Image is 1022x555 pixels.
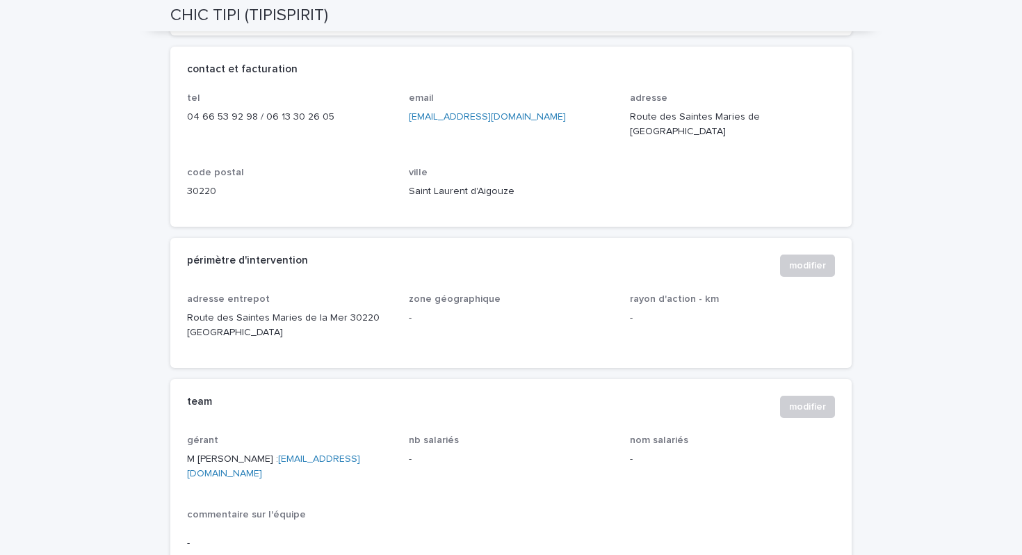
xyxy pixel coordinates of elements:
span: code postal [187,168,244,177]
span: zone géographique [409,294,501,304]
span: nom salariés [630,435,688,445]
h2: CHIC TIPI (TIPISPIRIT) [170,6,328,26]
span: ville [409,168,428,177]
p: 30220 [187,184,392,199]
p: Route des Saintes Maries de la Mer 30220 [GEOGRAPHIC_DATA] [187,311,392,340]
a: [EMAIL_ADDRESS][DOMAIN_NAME] [409,112,566,122]
span: adresse [630,93,667,103]
h2: périmètre d'intervention [187,255,308,267]
span: nb salariés [409,435,459,445]
p: - [409,452,614,467]
span: email [409,93,434,103]
h2: contact et facturation [187,63,298,76]
p: - [630,311,835,325]
p: - [187,536,835,551]
span: modifier [789,400,826,414]
span: tel [187,93,200,103]
span: commentaire sur l'équipe [187,510,306,520]
p: 04 66 53 92 98 / 06 13 30 26 05 [187,110,392,124]
p: Route des Saintes Maries de [GEOGRAPHIC_DATA] [630,110,835,139]
p: Saint Laurent d'Aigouze [409,184,614,199]
p: - [630,452,835,467]
span: rayon d'action - km [630,294,719,304]
a: [EMAIL_ADDRESS][DOMAIN_NAME] [187,454,360,478]
span: gérant [187,435,218,445]
button: modifier [780,255,835,277]
button: modifier [780,396,835,418]
p: - [409,311,614,325]
span: adresse entrepot [187,294,270,304]
span: modifier [789,259,826,273]
p: M [PERSON_NAME] : [187,452,392,481]
h2: team [187,396,212,408]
